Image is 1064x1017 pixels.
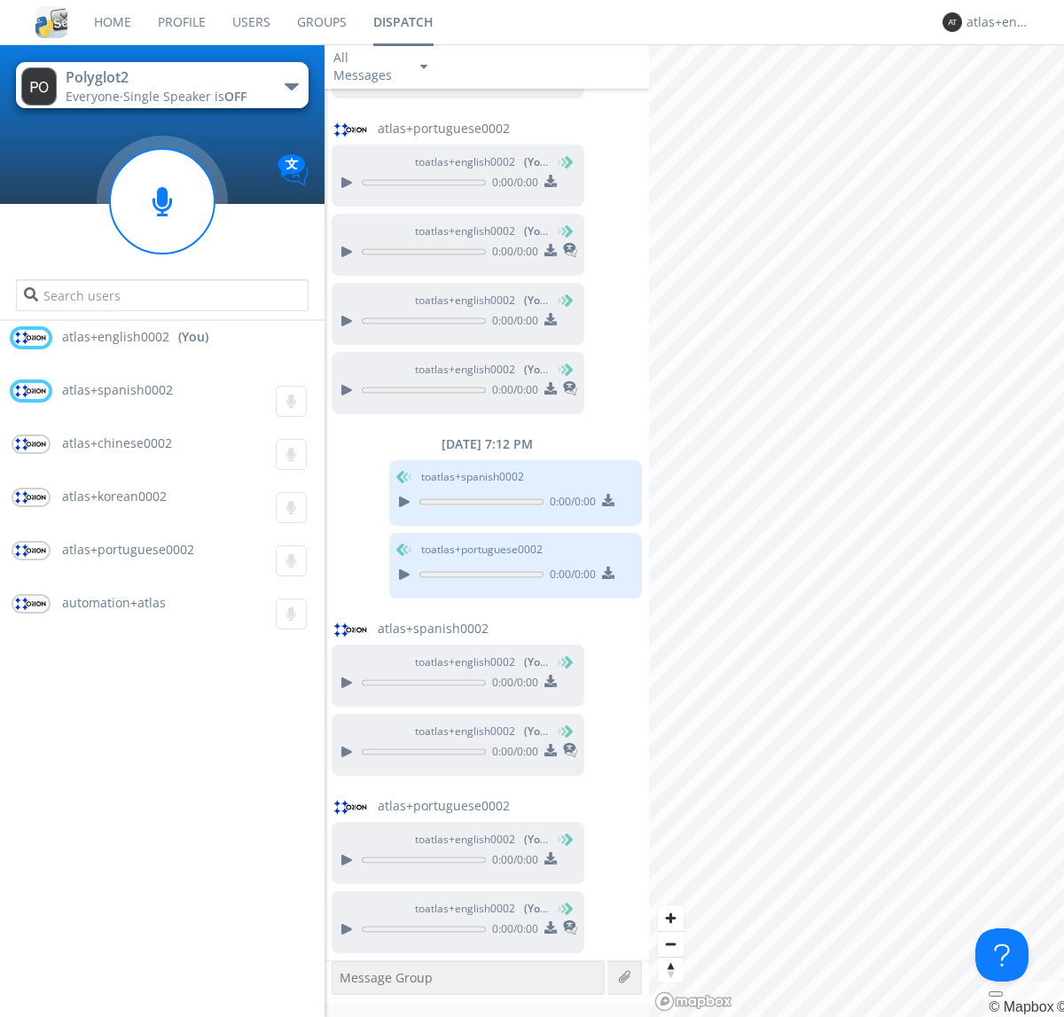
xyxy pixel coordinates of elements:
img: translated-message [563,920,577,935]
span: (You) [524,901,551,916]
button: Polyglot2Everyone·Single Speaker isOFF [16,62,308,108]
span: This is a translated message [563,918,577,941]
img: translated-message [563,381,577,395]
span: 0:00 / 0:00 [486,382,538,402]
span: 0:00 / 0:00 [486,921,538,941]
button: Zoom out [658,931,684,957]
span: 0:00 / 0:00 [486,675,538,694]
img: download media button [544,675,557,687]
img: download media button [602,494,614,506]
span: Single Speaker is [123,88,246,105]
span: This is a translated message [563,379,577,402]
img: Translation enabled [278,154,309,185]
span: (You) [524,223,551,239]
span: atlas+spanish0002 [378,620,489,638]
span: (You) [524,654,551,669]
div: (You) [178,328,208,346]
span: to atlas+english0002 [415,724,548,739]
span: to atlas+spanish0002 [421,469,524,485]
span: (You) [524,362,551,377]
div: All Messages [333,49,404,84]
img: download media button [544,852,557,864]
span: to atlas+english0002 [415,362,548,378]
div: Polyglot2 [66,67,265,88]
span: to atlas+english0002 [415,293,548,309]
img: download media button [544,382,557,395]
img: caret-down-sm.svg [420,65,427,69]
button: Zoom in [658,905,684,931]
span: to atlas+portuguese0002 [421,542,543,558]
span: atlas+portuguese0002 [378,797,510,815]
span: to atlas+english0002 [415,223,548,239]
span: to atlas+english0002 [415,901,548,917]
span: OFF [224,88,246,105]
img: translated-message [563,743,577,757]
a: Mapbox [989,999,1053,1014]
div: Everyone · [66,88,265,106]
img: download media button [544,313,557,325]
img: orion-labs-logo.svg [13,543,49,559]
span: atlas+portuguese0002 [62,541,194,558]
span: 0:00 / 0:00 [486,313,538,332]
span: 0:00 / 0:00 [486,744,538,763]
img: orion-labs-logo.svg [13,330,49,346]
span: (You) [524,293,551,308]
a: Mapbox logo [654,991,732,1012]
img: download media button [544,921,557,934]
span: 0:00 / 0:00 [544,567,596,586]
input: Search users [16,279,308,311]
div: [DATE] 7:12 PM [325,435,649,453]
div: atlas+english0002 [966,13,1033,31]
span: automation+atlas [62,594,166,611]
button: Reset bearing to north [658,957,684,982]
img: orion-labs-logo.svg [333,622,369,638]
img: translated-message [563,243,577,257]
span: atlas+chinese0002 [62,434,172,451]
span: This is a translated message [563,740,577,763]
img: 373638.png [21,67,57,106]
span: This is a translated message [563,240,577,263]
img: orion-labs-logo.svg [333,800,369,815]
span: (You) [524,724,551,739]
span: to atlas+english0002 [415,832,548,848]
span: atlas+english0002 [62,328,169,346]
span: 0:00 / 0:00 [486,852,538,872]
button: Toggle attribution [989,991,1003,997]
span: 0:00 / 0:00 [486,244,538,263]
img: download media button [544,175,557,187]
span: to atlas+english0002 [415,154,548,170]
img: cddb5a64eb264b2086981ab96f4c1ba7 [35,6,67,38]
span: atlas+spanish0002 [62,381,173,398]
span: 0:00 / 0:00 [486,175,538,194]
span: atlas+portuguese0002 [378,120,510,137]
span: Zoom out [658,932,684,957]
img: orion-labs-logo.svg [13,383,49,399]
img: download media button [544,244,557,256]
span: atlas+korean0002 [62,488,167,505]
span: Reset bearing to north [658,958,684,982]
img: 373638.png [943,12,962,32]
img: orion-labs-logo.svg [333,122,369,137]
span: (You) [524,154,551,169]
img: orion-labs-logo.svg [13,596,49,612]
img: download media button [602,567,614,579]
span: (You) [524,832,551,847]
span: 0:00 / 0:00 [544,494,596,513]
iframe: Toggle Customer Support [975,928,1029,982]
span: to atlas+english0002 [415,654,548,670]
img: orion-labs-logo.svg [13,436,49,452]
img: orion-labs-logo.svg [13,489,49,505]
img: download media button [544,744,557,756]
